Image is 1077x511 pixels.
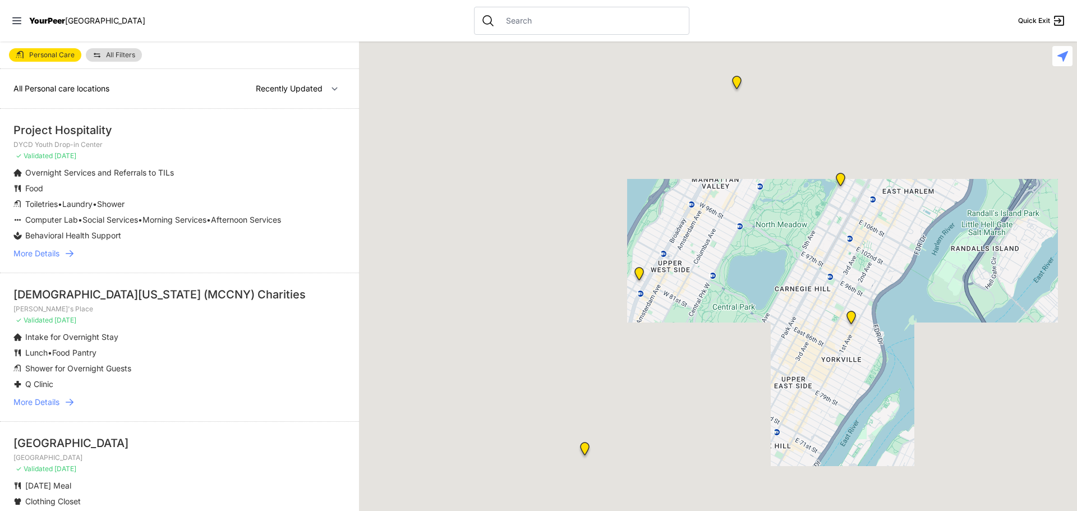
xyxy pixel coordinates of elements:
[82,215,138,224] span: Social Services
[25,215,78,224] span: Computer Lab
[13,435,346,451] div: [GEOGRAPHIC_DATA]
[25,332,118,342] span: Intake for Overnight Stay
[829,168,852,195] div: Manhattan
[25,348,48,357] span: Lunch
[25,168,174,177] span: Overnight Services and Referrals to TILs
[25,481,71,490] span: [DATE] Meal
[13,287,346,302] div: [DEMOGRAPHIC_DATA][US_STATE] (MCCNY) Charities
[25,183,43,193] span: Food
[13,305,346,314] p: [PERSON_NAME]'s Place
[54,464,76,473] span: [DATE]
[16,316,53,324] span: ✓ Validated
[86,48,142,62] a: All Filters
[13,397,59,408] span: More Details
[29,17,145,24] a: YourPeer[GEOGRAPHIC_DATA]
[106,52,135,58] span: All Filters
[13,248,59,259] span: More Details
[138,215,142,224] span: •
[25,363,131,373] span: Shower for Overnight Guests
[13,84,109,93] span: All Personal care locations
[78,215,82,224] span: •
[54,151,76,160] span: [DATE]
[499,15,682,26] input: Search
[1018,14,1066,27] a: Quick Exit
[573,438,596,464] div: 9th Avenue Drop-in Center
[13,397,346,408] a: More Details
[54,316,76,324] span: [DATE]
[25,379,53,389] span: Q Clinic
[840,306,863,333] div: Avenue Church
[16,464,53,473] span: ✓ Validated
[142,215,206,224] span: Morning Services
[13,453,346,462] p: [GEOGRAPHIC_DATA]
[206,215,211,224] span: •
[9,48,81,62] a: Personal Care
[29,16,65,25] span: YourPeer
[628,263,651,289] div: Pathways Adult Drop-In Program
[211,215,281,224] span: Afternoon Services
[62,199,93,209] span: Laundry
[13,140,346,149] p: DYCD Youth Drop-in Center
[13,248,346,259] a: More Details
[29,52,75,58] span: Personal Care
[97,199,125,209] span: Shower
[93,199,97,209] span: •
[16,151,53,160] span: ✓ Validated
[65,16,145,25] span: [GEOGRAPHIC_DATA]
[52,348,96,357] span: Food Pantry
[48,348,52,357] span: •
[1018,16,1050,25] span: Quick Exit
[25,231,121,240] span: Behavioral Health Support
[58,199,62,209] span: •
[25,496,81,506] span: Clothing Closet
[25,199,58,209] span: Toiletries
[13,122,346,138] div: Project Hospitality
